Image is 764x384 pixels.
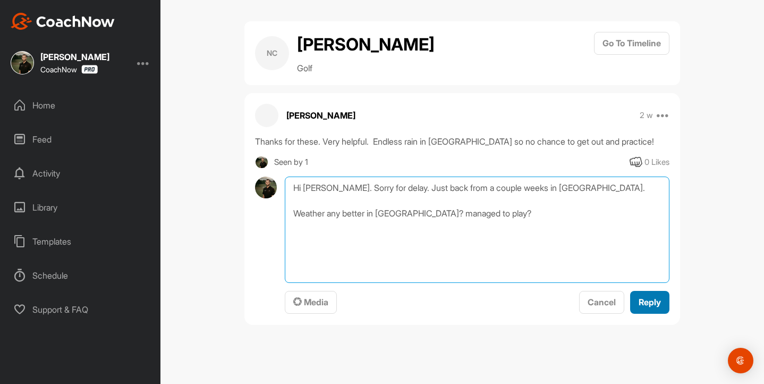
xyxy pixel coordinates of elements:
[6,160,156,187] div: Activity
[285,291,337,314] button: Media
[81,65,98,74] img: CoachNow Pro
[6,126,156,153] div: Feed
[639,297,661,307] span: Reply
[293,297,328,307] span: Media
[6,92,156,119] div: Home
[594,32,669,55] button: Go To Timeline
[285,177,669,283] textarea: Hi [PERSON_NAME]. Sorry for delay. Just back from a couple weeks in [GEOGRAPHIC_DATA]. Weather an...
[579,291,624,314] button: Cancel
[11,51,34,74] img: square_3641e69a23774a22bb1969e55584baa6.jpg
[274,156,308,169] div: Seen by 1
[255,177,277,198] img: avatar
[40,65,98,74] div: CoachNow
[594,32,669,74] a: Go To Timeline
[6,296,156,323] div: Support & FAQ
[255,36,289,70] div: NC
[297,62,435,74] p: Golf
[588,297,616,307] span: Cancel
[728,348,753,373] div: Open Intercom Messenger
[6,194,156,221] div: Library
[255,135,669,148] div: Thanks for these. Very helpful. Endless rain in [GEOGRAPHIC_DATA] so no chance to get out and pra...
[6,228,156,255] div: Templates
[40,53,109,61] div: [PERSON_NAME]
[6,262,156,289] div: Schedule
[297,32,435,57] h2: [PERSON_NAME]
[286,109,355,122] p: [PERSON_NAME]
[644,156,669,169] div: 0 Likes
[255,156,268,169] img: square_3641e69a23774a22bb1969e55584baa6.jpg
[630,291,669,314] button: Reply
[11,13,115,30] img: CoachNow
[640,110,653,121] p: 2 w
